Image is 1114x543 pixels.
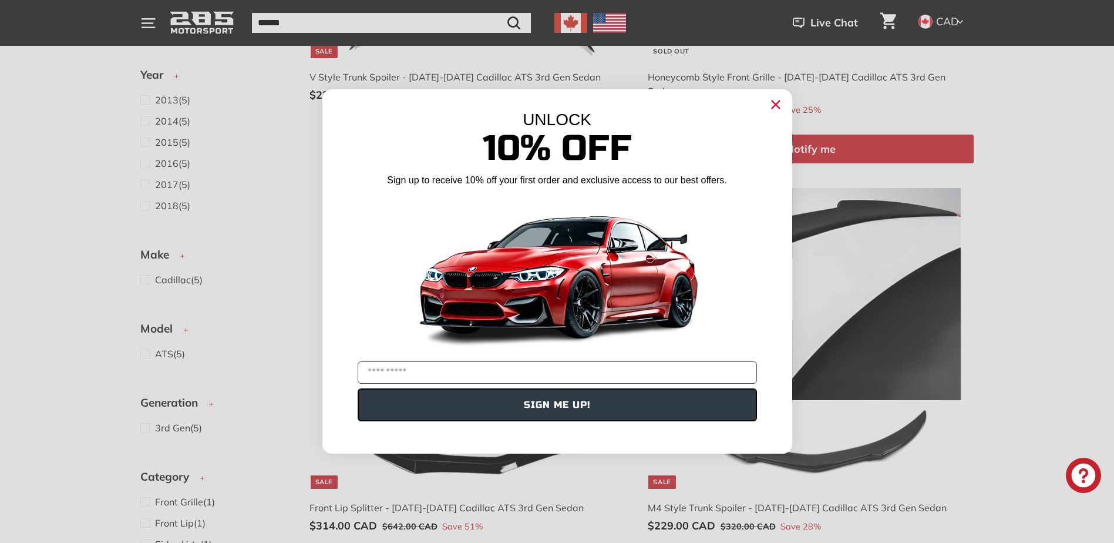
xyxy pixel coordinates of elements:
span: Sign up to receive 10% off your first order and exclusive access to our best offers. [387,175,726,185]
button: Close dialog [766,95,785,114]
input: YOUR EMAIL [358,361,757,384]
span: UNLOCK [523,110,591,129]
span: 10% Off [483,127,632,170]
img: Banner showing BMW 4 Series Body kit [410,192,704,357]
inbox-online-store-chat: Shopify online store chat [1062,458,1105,496]
button: SIGN ME UP! [358,388,757,421]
